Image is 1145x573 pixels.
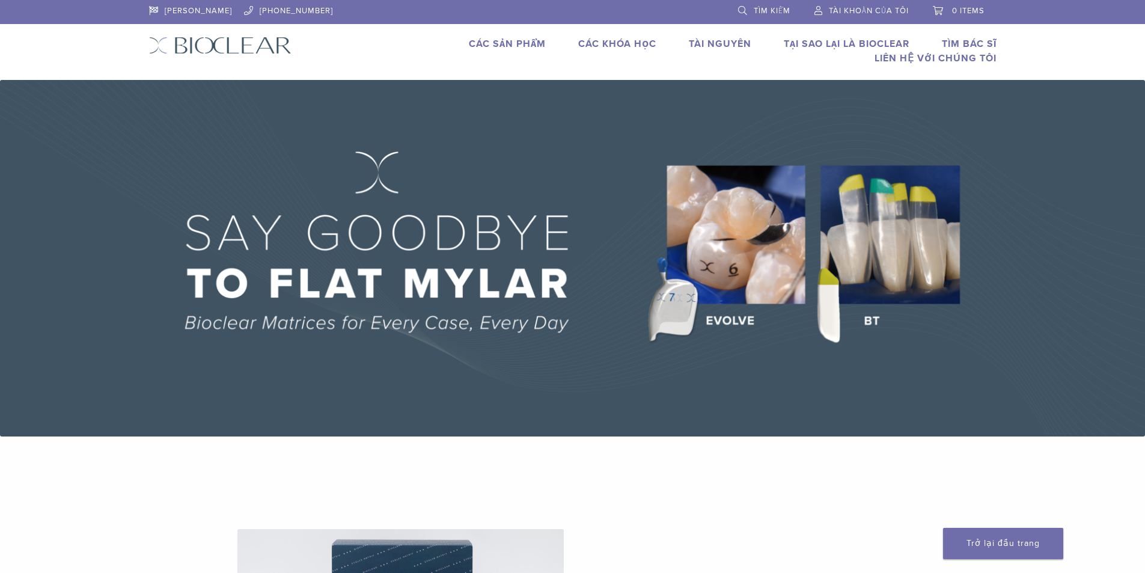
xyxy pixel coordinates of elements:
[829,6,909,16] font: Tài khoản của tôi
[149,37,292,54] img: Bioclear
[578,38,656,50] a: Các khóa học
[966,538,1040,548] font: Trở lại đầu trang
[469,38,546,50] a: Các sản phẩm
[943,528,1063,559] a: Trở lại đầu trang
[942,38,997,50] a: Tìm bác sĩ
[784,38,909,50] a: Tại sao lại là Bioclear
[689,38,751,50] a: Tài nguyên
[260,6,333,16] font: [PHONE_NUMBER]
[952,6,985,16] span: 0 items
[754,6,790,16] font: Tìm kiếm
[875,52,997,64] a: Liên hệ với chúng tôi
[165,6,232,16] font: [PERSON_NAME]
